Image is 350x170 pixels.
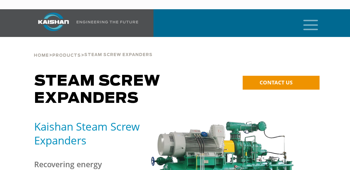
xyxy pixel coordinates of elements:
[52,52,81,58] a: Products
[30,13,77,31] img: kaishan logo
[34,119,142,147] h5: Kaishan Steam Screw Expanders
[30,9,139,37] a: Kaishan USA
[77,21,138,23] img: Engineering the future
[34,74,160,106] span: Steam Screw Expanders
[260,79,292,86] span: CONTACT US
[301,18,311,28] a: mobile menu
[34,54,49,58] span: Home
[84,53,153,57] span: Steam Screw Expanders
[52,54,81,58] span: Products
[243,76,320,90] a: CONTACT US
[34,37,153,60] div: > >
[34,52,49,58] a: Home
